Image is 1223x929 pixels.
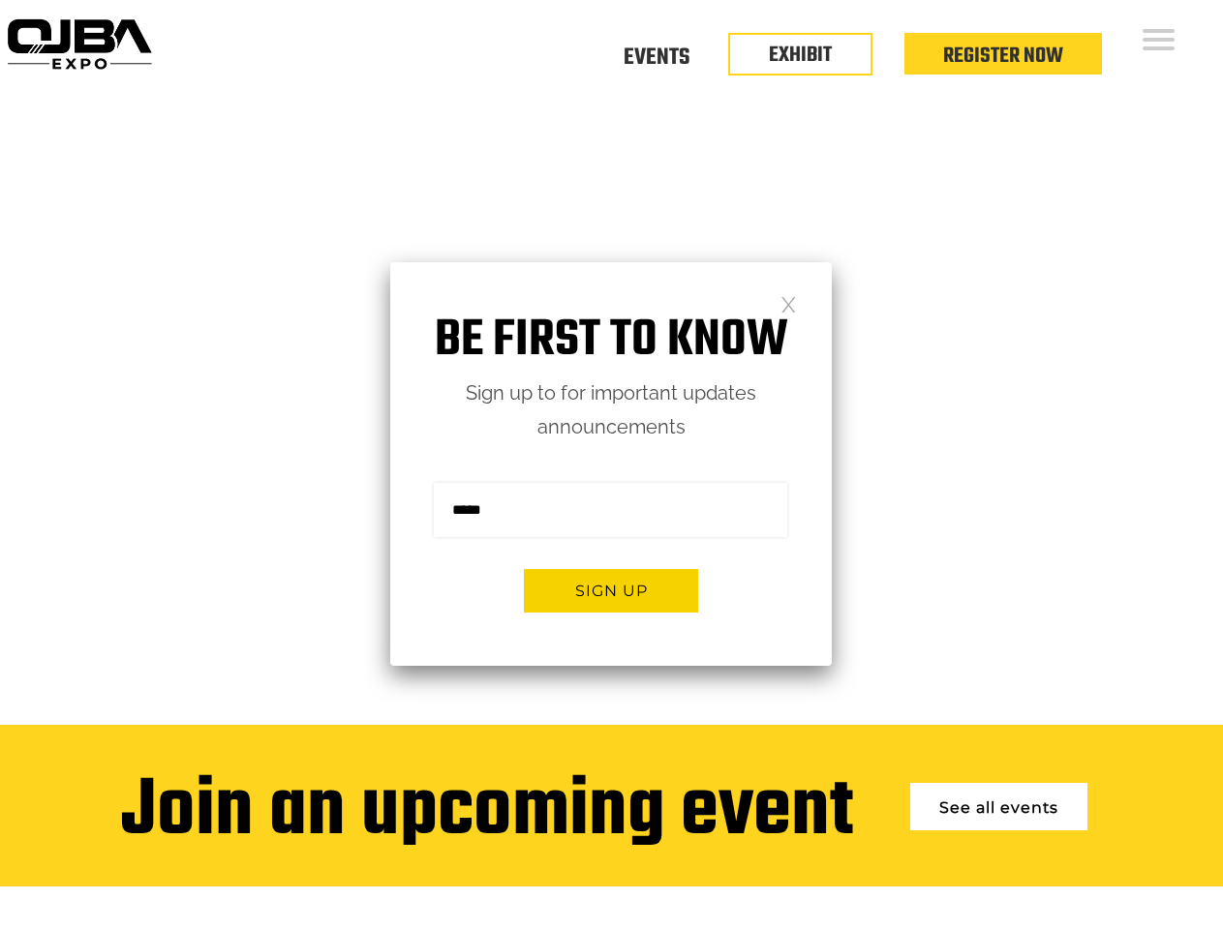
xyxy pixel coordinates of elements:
[390,311,832,372] h1: Be first to know
[943,40,1063,73] a: Register Now
[390,376,832,444] p: Sign up to for important updates announcements
[780,295,797,312] a: Close
[910,783,1087,830] a: See all events
[769,39,832,72] a: EXHIBIT
[524,569,698,613] button: Sign up
[121,768,853,857] div: Join an upcoming event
